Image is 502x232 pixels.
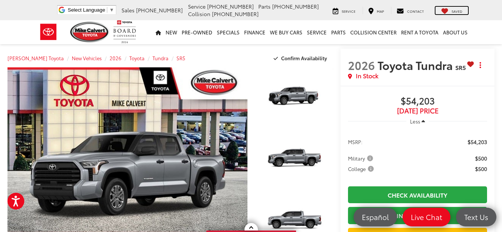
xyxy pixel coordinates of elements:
[153,55,169,61] a: Tundra
[363,7,389,14] a: Map
[215,20,242,44] a: Specials
[121,6,135,14] span: Sales
[327,7,361,14] a: Service
[188,10,210,18] span: Collision
[70,22,110,42] img: Mike Calvert Toyota
[403,208,450,226] a: Live Chat
[163,20,179,44] a: New
[68,7,105,13] span: Select Language
[391,7,429,14] a: Contact
[342,9,355,13] span: Service
[348,165,375,173] span: College
[377,9,384,13] span: Map
[272,3,319,10] span: [PHONE_NUMBER]
[68,7,114,13] a: Select Language​
[348,107,487,115] span: [DATE] PRICE
[129,55,145,61] a: Toyota
[268,20,305,44] a: WE BUY CARS
[153,20,163,44] a: Home
[468,138,487,146] span: $54,203
[188,3,206,10] span: Service
[348,165,376,173] button: College
[34,20,62,44] img: Toyota
[348,155,375,162] span: Military
[258,3,271,10] span: Parts
[435,7,468,14] a: My Saved Vehicles
[399,20,441,44] a: Rent a Toyota
[456,208,496,226] a: Text Us
[378,57,455,73] span: Toyota Tundra
[256,67,333,125] a: Expand Photo 1
[270,52,333,65] button: Confirm Availability
[348,96,487,107] span: $54,203
[348,138,363,146] span: MSRP:
[406,115,429,128] button: Less
[136,6,183,14] span: [PHONE_NUMBER]
[255,129,334,189] img: 2026 Toyota Tundra SR5
[179,20,215,44] a: Pre-Owned
[480,62,481,68] span: dropdown dots
[348,155,376,162] button: Military
[475,155,487,162] span: $500
[441,20,470,44] a: About Us
[348,57,375,73] span: 2026
[461,212,492,222] span: Text Us
[256,129,333,187] a: Expand Photo 2
[305,20,329,44] a: Service
[348,207,487,224] a: Instant Deal
[109,7,114,13] span: ▼
[455,63,466,71] span: SR5
[329,20,348,44] a: Parts
[72,55,102,61] a: New Vehicles
[281,55,327,61] span: Confirm Availability
[354,208,397,226] a: Español
[452,9,462,13] span: Saved
[348,186,487,203] a: Check Availability
[356,71,378,80] span: In Stock
[212,10,259,18] span: [PHONE_NUMBER]
[475,165,487,173] span: $500
[407,212,446,222] span: Live Chat
[255,67,334,126] img: 2026 Toyota Tundra SR5
[407,9,424,13] span: Contact
[348,20,399,44] a: Collision Center
[242,20,268,44] a: Finance
[7,55,64,61] a: [PERSON_NAME] Toyota
[410,118,420,125] span: Less
[110,55,121,61] a: 2026
[176,55,185,61] a: SR5
[358,212,392,222] span: Español
[474,58,487,71] button: Actions
[207,3,254,10] span: [PHONE_NUMBER]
